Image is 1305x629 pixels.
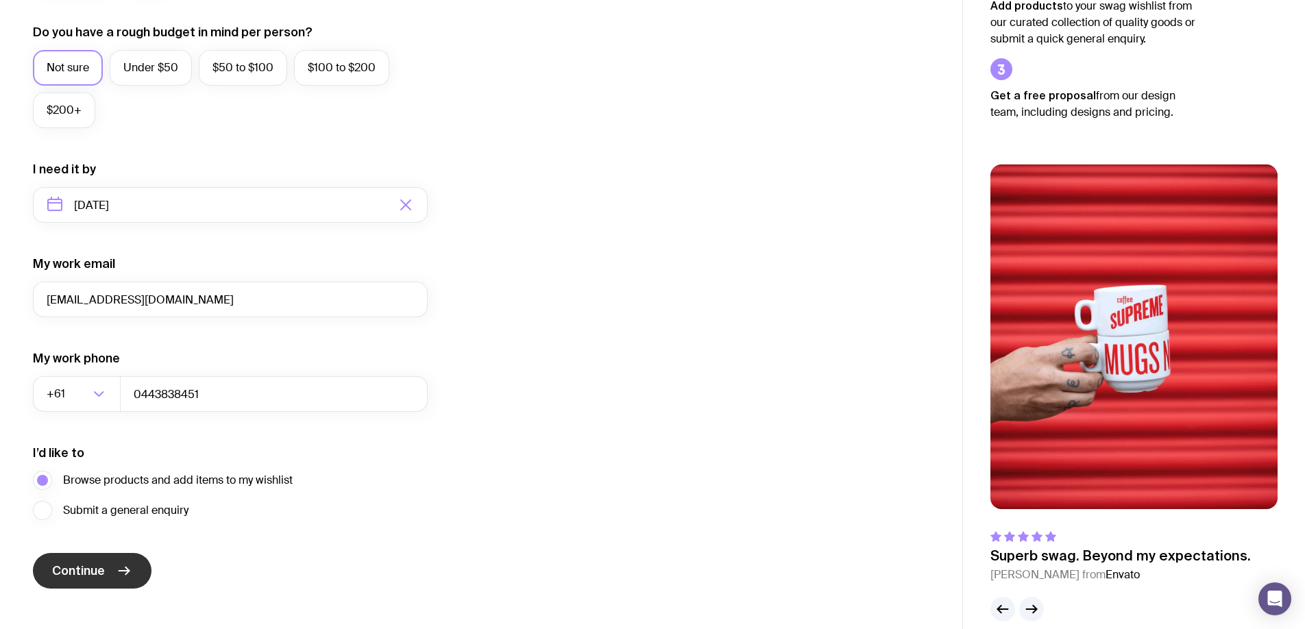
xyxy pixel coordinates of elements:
p: Superb swag. Beyond my expectations. [990,547,1251,564]
label: $50 to $100 [199,50,287,86]
span: Browse products and add items to my wishlist [63,472,293,489]
p: from our design team, including designs and pricing. [990,87,1196,121]
input: Select a target date [33,187,428,223]
input: you@email.com [33,282,428,317]
cite: [PERSON_NAME] from [990,567,1251,583]
span: Envato [1106,567,1140,582]
input: 0400123456 [120,376,428,412]
label: My work phone [33,350,120,367]
span: Continue [52,563,105,579]
label: I need it by [33,161,96,177]
div: Search for option [33,376,121,412]
label: $100 to $200 [294,50,389,86]
label: I’d like to [33,445,84,461]
div: Open Intercom Messenger [1258,582,1291,615]
label: $200+ [33,92,95,128]
label: My work email [33,256,115,272]
button: Continue [33,553,151,589]
label: Under $50 [110,50,192,86]
label: Not sure [33,50,103,86]
strong: Get a free proposal [990,89,1096,101]
span: Submit a general enquiry [63,502,188,519]
input: Search for option [68,376,89,412]
label: Do you have a rough budget in mind per person? [33,24,313,40]
span: +61 [47,376,68,412]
